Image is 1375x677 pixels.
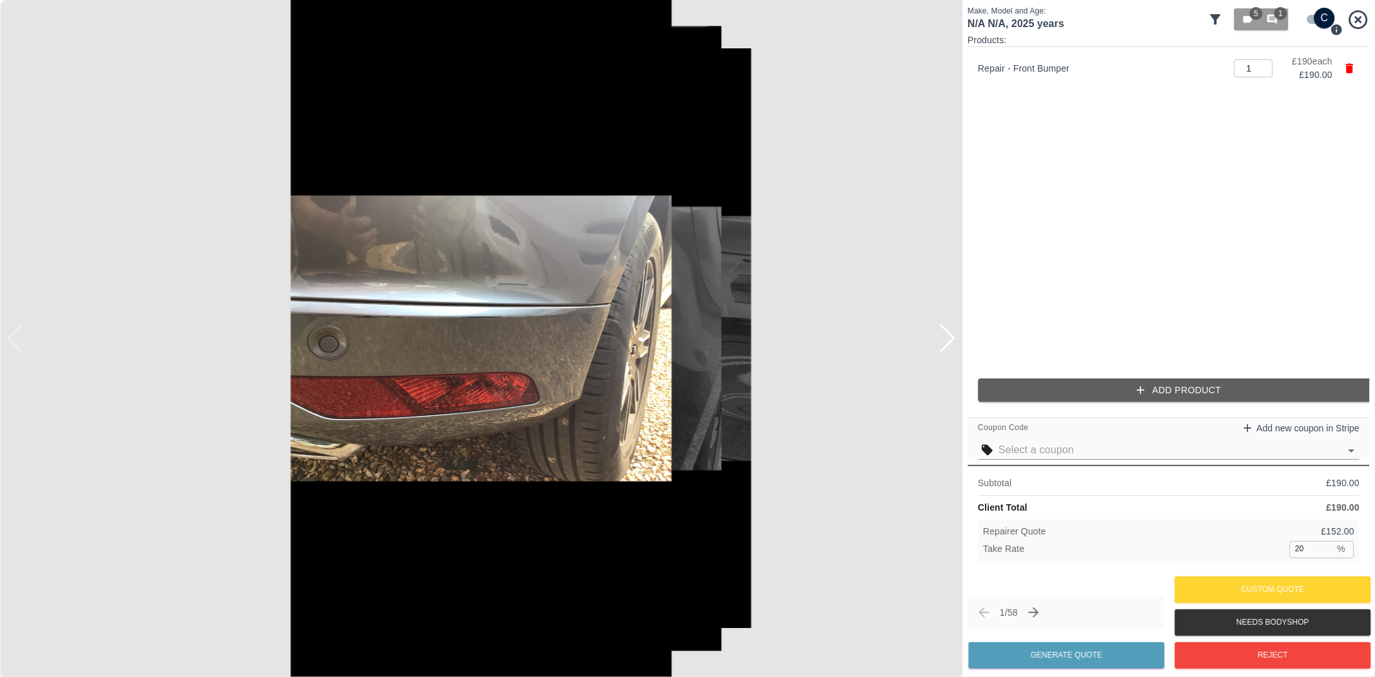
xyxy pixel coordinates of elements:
[1023,602,1045,623] button: Next claim
[1331,23,1343,36] svg: Press Q to switch
[1175,576,1370,603] button: Custom Quote
[978,476,1011,490] p: Subtotal
[1175,642,1370,669] button: Reject
[1281,55,1332,68] p: £ 190 each
[1241,420,1360,436] a: Add new coupon in Stripe
[1175,609,1370,636] button: Needs Bodyshop
[1000,606,1018,619] p: 1 / 58
[1023,602,1045,623] span: Next/Skip claim (→ or ↓)
[983,542,1024,556] p: Take Rate
[1281,68,1332,82] p: £ 190.00
[1321,525,1354,538] p: £ 152.00
[978,501,1028,515] p: Client Total
[968,17,1203,30] h1: N/A N/A , 2025 years
[1274,7,1287,20] span: 1
[1326,501,1360,515] p: £ 190.00
[968,5,1203,17] p: Make, Model and Age:
[1326,476,1360,490] p: £ 190.00
[978,422,1028,435] span: Coupon Code
[999,441,1340,459] input: Select a coupon
[978,62,1227,75] p: Repair - Front Bumper
[973,602,995,623] span: Previous claim (← or ↑)
[983,525,1046,538] p: Repairer Quote
[1234,8,1289,30] button: 51
[968,34,1370,46] p: Products:
[1337,542,1345,556] p: %
[1250,7,1263,20] span: 5
[1343,442,1361,460] button: Open
[968,642,1164,669] button: Generate Quote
